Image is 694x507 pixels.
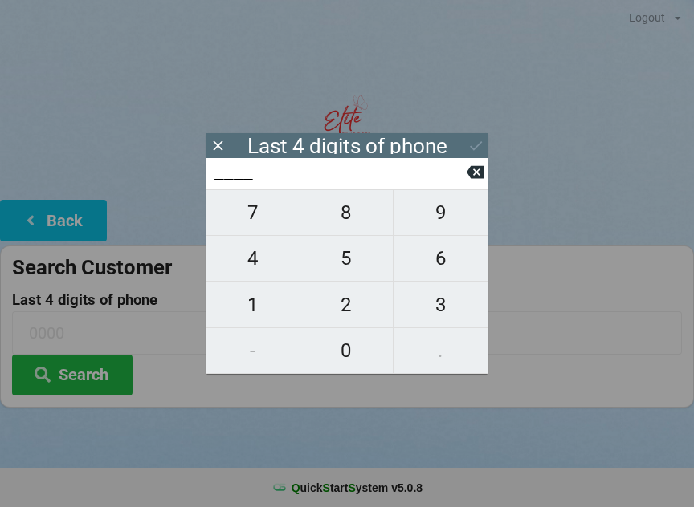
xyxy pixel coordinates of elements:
span: 5 [300,241,394,275]
span: 0 [300,334,394,367]
span: 6 [394,241,488,275]
button: 7 [206,189,300,236]
button: 6 [394,236,488,282]
button: 3 [394,282,488,327]
button: 8 [300,189,394,236]
button: 0 [300,328,394,374]
span: 7 [206,196,300,229]
span: 8 [300,196,394,229]
button: 5 [300,236,394,282]
div: Last 4 digits of phone [247,138,447,154]
button: 9 [394,189,488,236]
button: 2 [300,282,394,327]
span: 1 [206,288,300,322]
span: 9 [394,196,488,229]
span: 3 [394,288,488,322]
span: 2 [300,288,394,322]
button: 1 [206,282,300,327]
span: 4 [206,241,300,275]
button: 4 [206,236,300,282]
